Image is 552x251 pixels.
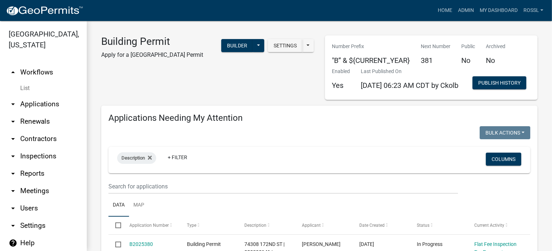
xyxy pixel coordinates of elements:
p: Number Prefix [332,43,410,50]
datatable-header-cell: Status [410,217,467,234]
datatable-header-cell: Select [108,217,122,234]
i: arrow_drop_up [9,68,17,77]
p: Public [462,43,475,50]
i: arrow_drop_down [9,221,17,230]
span: In Progress [417,241,442,247]
i: help [9,239,17,247]
a: RossL [521,4,546,17]
span: Date Created [359,223,385,228]
input: Search for applications [108,179,458,194]
span: [DATE] 06:23 AM CDT by Ckolb [361,81,459,90]
datatable-header-cell: Applicant [295,217,352,234]
h5: "B” & ${CURRENT_YEAR} [332,56,410,65]
a: B2025380 [129,241,153,247]
span: Application Number [129,223,169,228]
i: arrow_drop_down [9,169,17,178]
a: My Dashboard [477,4,521,17]
a: Admin [455,4,477,17]
p: Enabled [332,68,350,75]
span: Applicant [302,223,321,228]
button: Bulk Actions [480,126,530,139]
span: 10/08/2025 [359,241,374,247]
a: Home [435,4,455,17]
h5: 381 [421,56,451,65]
a: + Filter [162,151,193,164]
i: arrow_drop_down [9,187,17,195]
h3: Building Permit [101,35,203,48]
i: arrow_drop_down [9,135,17,143]
i: arrow_drop_down [9,204,17,213]
p: Last Published On [361,68,459,75]
i: arrow_drop_down [9,100,17,109]
button: Publish History [472,76,526,89]
datatable-header-cell: Current Activity [467,217,525,234]
i: arrow_drop_down [9,152,17,161]
datatable-header-cell: Type [180,217,237,234]
span: Description [244,223,266,228]
button: Builder [221,39,253,52]
wm-modal-confirm: Workflow Publish History [472,81,526,86]
button: Columns [486,153,521,166]
span: Type [187,223,196,228]
span: Description [121,155,145,161]
span: Taylor Herfindahl [302,241,341,247]
h5: No [486,56,506,65]
a: Map [129,194,149,217]
i: arrow_drop_down [9,117,17,126]
h5: Yes [332,81,350,90]
a: Data [108,194,129,217]
span: Building Permit [187,241,221,247]
p: Next Number [421,43,451,50]
p: Apply for a [GEOGRAPHIC_DATA] Permit [101,51,203,59]
span: Status [417,223,429,228]
button: Settings [268,39,303,52]
h4: Applications Needing My Attention [108,113,530,123]
datatable-header-cell: Date Created [352,217,410,234]
h5: No [462,56,475,65]
datatable-header-cell: Description [238,217,295,234]
p: Archived [486,43,506,50]
span: Current Activity [474,223,504,228]
datatable-header-cell: Application Number [122,217,180,234]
